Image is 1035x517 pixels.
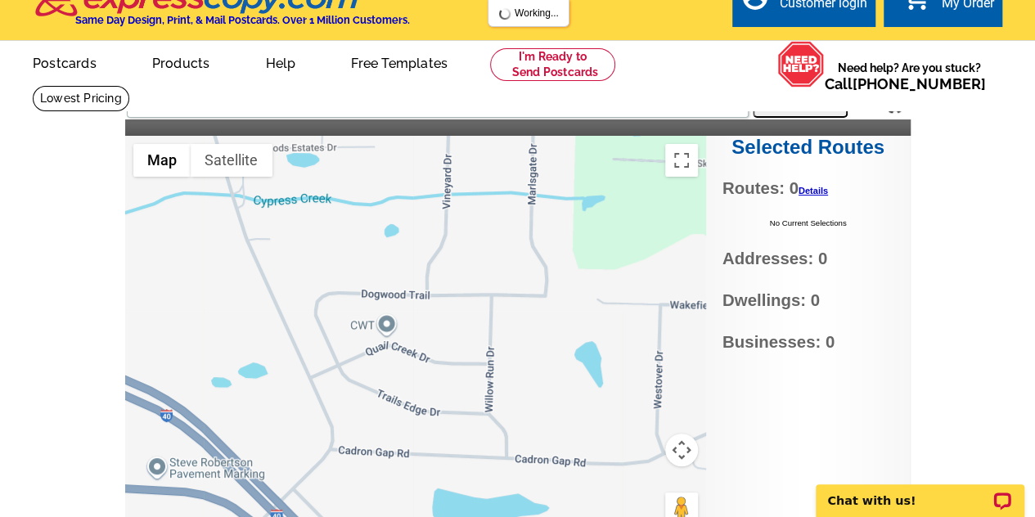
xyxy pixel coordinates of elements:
[706,136,911,160] h2: Selected Routes
[777,41,825,88] img: help
[853,75,986,92] a: [PHONE_NUMBER]
[7,43,123,81] a: Postcards
[75,14,410,26] h4: Same Day Design, Print, & Mail Postcards. Over 1 Million Customers.
[825,75,986,92] span: Call
[722,246,893,272] span: Addresses: 0
[722,176,893,201] span: Routes: 0
[706,218,911,229] div: No Current Selections
[133,144,191,177] button: Show street map
[722,330,893,355] span: Businesses: 0
[325,43,474,81] a: Free Templates
[799,186,828,196] a: Details
[665,434,698,466] button: Map camera controls
[722,288,893,313] span: Dwellings: 0
[498,7,511,20] img: loading...
[805,465,1035,517] iframe: LiveChat chat widget
[126,43,236,81] a: Products
[239,43,322,81] a: Help
[665,144,698,177] button: Toggle fullscreen view
[825,60,994,92] span: Need help? Are you stuck?
[191,144,272,177] button: Show satellite imagery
